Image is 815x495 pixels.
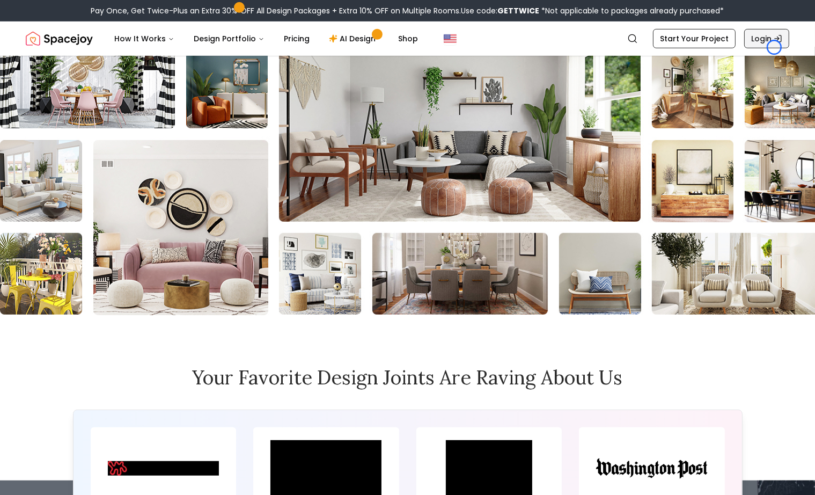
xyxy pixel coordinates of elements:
a: Pricing [275,28,318,49]
b: GETTWICE [498,5,540,16]
nav: Main [106,28,427,49]
img: United States [444,32,457,45]
span: Use code: [461,5,540,16]
div: Pay Once, Get Twice-Plus an Extra 30% OFF All Design Packages + Extra 10% OFF on Multiple Rooms. [91,5,724,16]
h2: Your favorite design joints are raving about us [26,367,789,388]
a: Shop [390,28,427,49]
span: *Not applicable to packages already purchased* [540,5,724,16]
a: AI Design [320,28,387,49]
button: How It Works [106,28,183,49]
a: Spacejoy [26,28,93,49]
a: Start Your Project [653,29,736,48]
nav: Global [26,21,789,56]
img: Spacejoy Logo [26,28,93,49]
button: Design Portfolio [185,28,273,49]
a: Login [744,29,789,48]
